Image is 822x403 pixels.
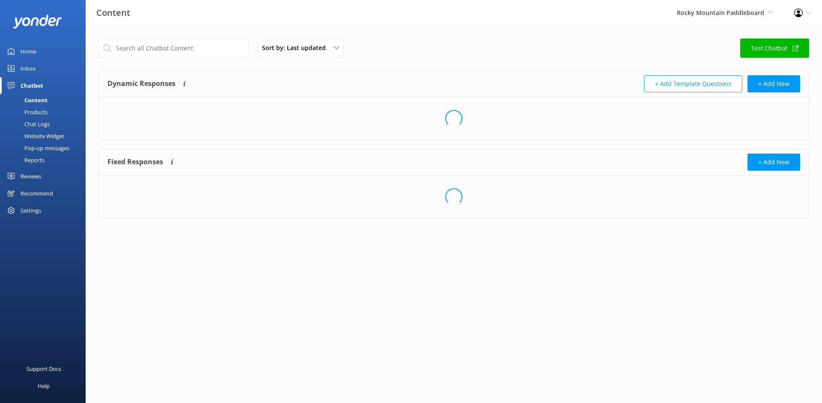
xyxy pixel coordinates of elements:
div: Content [5,94,48,106]
div: Home [21,43,36,60]
input: Search all Chatbot Content [98,39,248,58]
div: Chatbot [21,77,43,94]
a: Test Chatbot [740,39,809,58]
div: Recommend [21,185,53,202]
a: Content [5,94,86,106]
h4: Dynamic Responses [107,75,176,92]
a: Reports [5,154,86,166]
button: + Add Template Questions [644,75,742,92]
div: Chat Logs [5,118,50,130]
h3: Content [96,6,130,20]
a: Products [5,106,86,118]
button: + Add New [748,75,800,92]
div: Products [5,106,48,118]
div: Reviews [21,168,41,185]
h4: Fixed Responses [107,154,163,171]
a: Chat Logs [5,118,86,130]
button: + Add New [748,154,800,171]
a: Website Widget [5,130,86,142]
div: Help [38,377,50,394]
div: Pop-up messages [5,142,69,154]
div: Settings [21,202,41,219]
img: yonder-white-logo.png [13,15,62,29]
div: Reports [5,154,45,166]
div: Inbox [21,60,36,77]
div: Website Widget [5,130,64,142]
span: Sort by: Last updated [262,43,331,53]
a: Pop-up messages [5,142,86,154]
div: Support Docs [27,360,61,377]
span: Rocky Mountain Paddleboard [677,9,764,17]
